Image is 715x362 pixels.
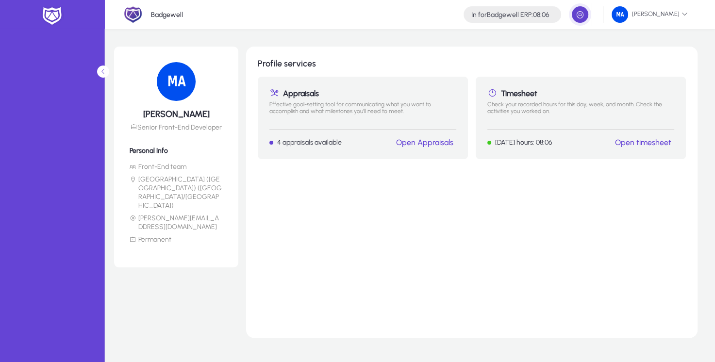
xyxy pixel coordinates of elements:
[393,137,456,148] button: Open Appraisals
[130,123,223,132] p: Senior Front-End Developer
[471,11,549,19] h4: Badgewell ERP
[612,6,688,23] span: [PERSON_NAME]
[487,101,674,121] p: Check your recorded hours for this day, week, and month. Check the activities you worked on.
[532,11,533,19] span: :
[130,235,223,244] li: Permanent
[130,163,223,171] li: Front-End team
[612,6,628,23] img: 34.png
[269,101,456,121] p: Effective goal-setting tool for communicating what you want to accomplish and what milestones you...
[130,214,223,231] li: [PERSON_NAME][EMAIL_ADDRESS][DOMAIN_NAME]
[604,6,696,23] button: [PERSON_NAME]
[277,138,342,147] p: 4 appraisals available
[130,147,223,155] h6: Personal Info
[130,175,223,210] li: [GEOGRAPHIC_DATA] ([GEOGRAPHIC_DATA]) ([GEOGRAPHIC_DATA]/[GEOGRAPHIC_DATA])
[615,138,671,147] a: Open timesheet
[40,6,64,26] img: white-logo.png
[612,137,674,148] button: Open timesheet
[396,138,453,147] a: Open Appraisals
[151,11,183,19] p: Badgewell
[495,138,552,147] p: [DATE] hours: 08:06
[269,88,456,98] h1: Appraisals
[533,11,549,19] span: 08:06
[258,58,686,69] h1: Profile services
[124,5,142,24] img: 2.png
[487,88,674,98] h1: Timesheet
[157,62,196,101] img: 34.png
[471,11,487,19] span: In for
[130,109,223,119] h5: [PERSON_NAME]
